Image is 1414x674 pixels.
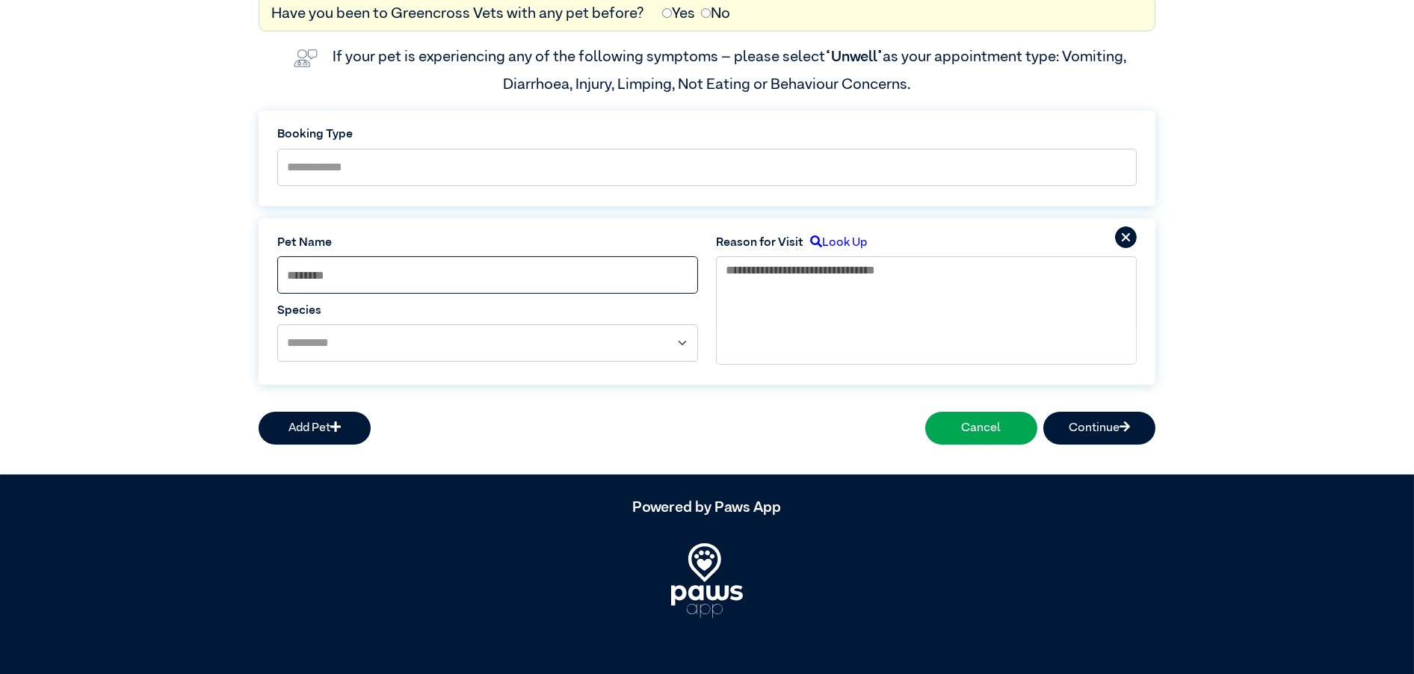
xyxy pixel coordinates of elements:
button: Continue [1043,412,1155,445]
input: Yes [662,8,672,18]
label: Reason for Visit [716,234,803,252]
img: PawsApp [671,543,743,618]
button: Add Pet [259,412,371,445]
label: Look Up [803,234,867,252]
label: Yes [662,2,695,25]
label: Species [277,302,698,320]
label: If your pet is experiencing any of the following symptoms – please select as your appointment typ... [333,49,1129,91]
h5: Powered by Paws App [259,498,1155,516]
button: Cancel [925,412,1037,445]
input: No [701,8,711,18]
label: Booking Type [277,126,1137,143]
label: Pet Name [277,234,698,252]
label: No [701,2,730,25]
label: Have you been to Greencross Vets with any pet before? [271,2,644,25]
span: “Unwell” [825,49,883,64]
img: vet [288,43,324,73]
